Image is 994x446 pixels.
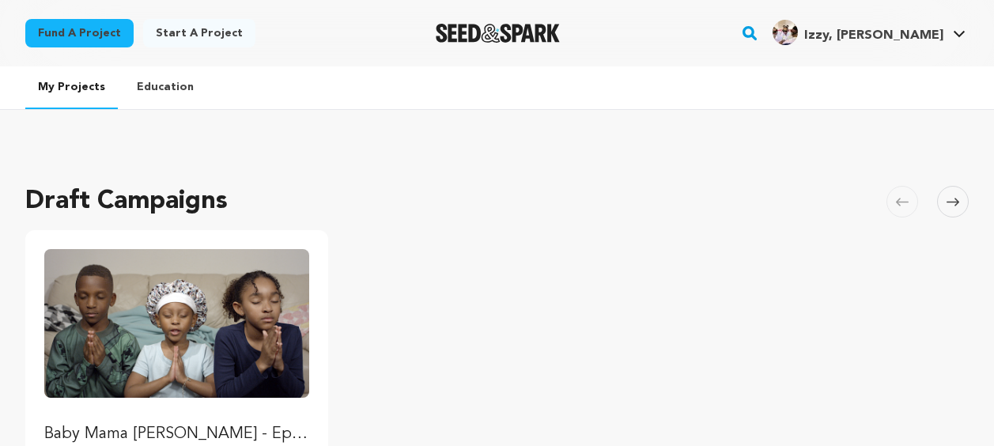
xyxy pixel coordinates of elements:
a: Seed&Spark Homepage [436,24,560,43]
a: My Projects [25,66,118,109]
h2: Draft Campaigns [25,183,228,221]
span: Izzy, KJ a.'s Profile [769,17,969,50]
a: Start a project [143,19,255,47]
p: Baby Mama [PERSON_NAME] - Episodic Series, Season 1 [44,423,309,445]
a: Education [124,66,206,108]
a: Fund Baby Mama Nada - Episodic Series, Season 1 [44,249,309,445]
img: c9fb87a73b68aa54.jpg [773,20,798,45]
img: Seed&Spark Logo Dark Mode [436,24,560,43]
span: Izzy, [PERSON_NAME] [804,29,943,42]
div: Izzy, KJ a.'s Profile [773,20,943,45]
a: Izzy, KJ a.'s Profile [769,17,969,45]
a: Fund a project [25,19,134,47]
